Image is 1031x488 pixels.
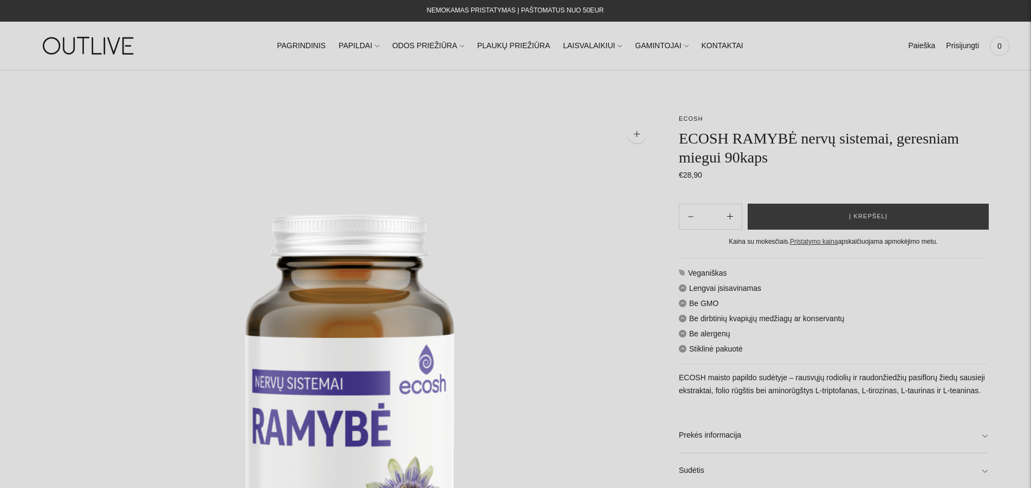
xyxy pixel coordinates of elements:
[701,34,743,58] a: KONTAKTAI
[679,372,988,411] p: ECOSH maisto papildo sudėtyje – rausvųjų rodiolių ir raudonžiedžių pasiflorų žiedų sausieji ekstr...
[992,38,1007,54] span: 0
[990,34,1009,58] a: 0
[339,34,379,58] a: PAPILDAI
[679,171,702,179] span: €28,90
[427,4,604,17] div: NEMOKAMAS PRISTATYMAS Į PAŠTOMATUS NUO 50EUR
[946,34,979,58] a: Prisijungti
[679,115,703,122] a: ECOSH
[679,204,702,230] button: Add product quantity
[679,129,988,167] h1: ECOSH RAMYBĖ nervų sistemai, geresniam miegui 90kaps
[790,238,838,245] a: Pristatymo kaina
[748,204,989,230] button: Į krepšelį
[679,453,988,488] a: Sudėtis
[679,236,988,248] div: Kaina su mokesčiais. apskaičiuojama apmokėjimo metu.
[22,27,157,64] img: OUTLIVE
[702,209,718,224] input: Product quantity
[392,34,464,58] a: ODOS PRIEŽIŪRA
[477,34,550,58] a: PLAUKŲ PRIEŽIŪRA
[849,211,887,222] span: Į krepšelį
[635,34,688,58] a: GAMINTOJAI
[679,418,988,453] a: Prekės informacija
[908,34,935,58] a: Paieška
[563,34,622,58] a: LAISVALAIKIUI
[277,34,326,58] a: PAGRINDINIS
[718,204,742,230] button: Subtract product quantity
